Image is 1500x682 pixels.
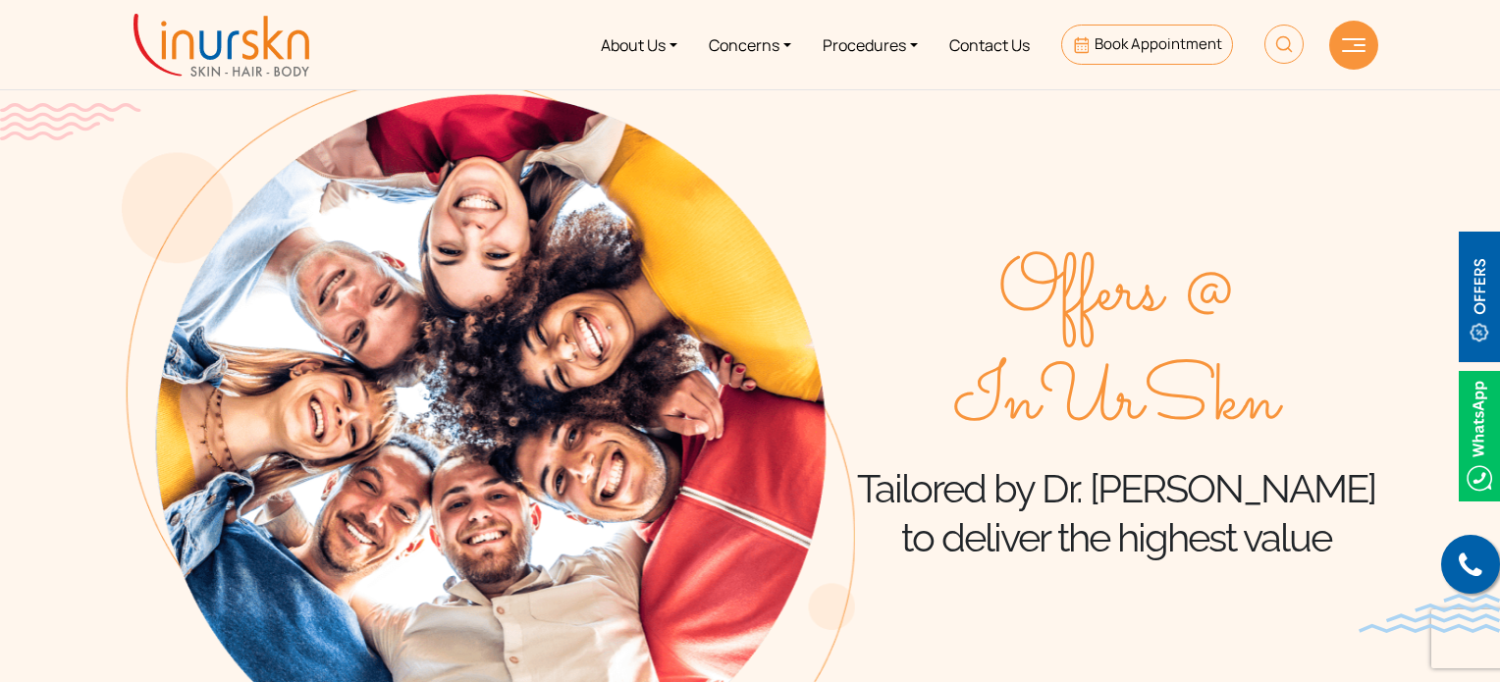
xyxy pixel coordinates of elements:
img: HeaderSearch [1264,25,1304,64]
a: About Us [585,8,693,81]
a: Concerns [693,8,807,81]
div: Tailored by Dr. [PERSON_NAME] to deliver the highest value [855,238,1378,562]
a: Contact Us [934,8,1045,81]
a: Procedures [807,8,934,81]
a: Book Appointment [1061,25,1233,65]
img: inurskn-logo [134,14,309,77]
img: bluewave [1359,594,1500,633]
span: Offers @ InUrSkn [855,238,1378,456]
span: Book Appointment [1095,33,1222,54]
img: Whatsappicon [1459,371,1500,501]
a: Whatsappicon [1459,423,1500,445]
img: hamLine.svg [1342,38,1366,52]
img: offerBt [1459,232,1500,362]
